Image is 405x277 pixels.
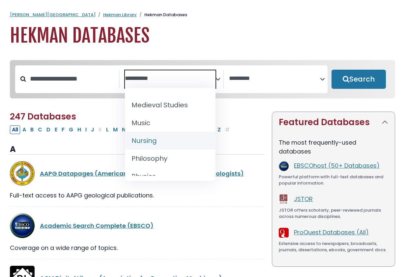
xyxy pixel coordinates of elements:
button: Filter Results C [36,125,44,134]
button: All [10,125,20,134]
button: Filter Results M [111,125,120,134]
li: Medieval Studies [125,96,216,114]
a: AAPG Datapages (American Association of Petroleum Geologists) [40,169,244,178]
button: Filter Results E [53,125,59,134]
button: Filter Results D [44,125,52,134]
nav: Search filters [10,60,395,98]
a: Academic Search Complete (EBSCO) [40,222,154,230]
div: JSTOR offers scholarly, peer-reviewed journals across numerous disciplines. [279,207,388,220]
li: Philosophy [125,150,216,167]
button: Filter Results A [20,125,28,134]
button: Filter Results I [83,125,89,134]
h3: A [10,145,264,155]
div: Powerful platform with full-text databases and popular information. [279,174,388,187]
button: Submit for Search Results [332,70,386,89]
a: JSTOR [294,195,313,203]
div: Alpha-list to filter by first letter of database name [10,125,232,133]
button: Filter Results H [75,125,83,134]
h1: Hekman Databases [10,25,395,47]
div: Coverage on a wide range of topics. [10,243,264,252]
a: EBSCOhost (50+ Databases) [294,161,380,170]
span: 247 Databases [10,111,76,122]
button: Featured Databases [272,112,395,133]
button: Filter Results G [67,125,75,134]
li: Nursing [125,132,216,150]
button: Filter Results F [60,125,67,134]
li: Music [125,114,216,132]
button: Filter Results N [120,125,128,134]
button: Filter Results L [104,125,111,134]
a: ProQuest Databases (All) [294,228,369,236]
input: Search database by title or keyword [26,73,119,84]
li: Hekman Databases [137,12,187,18]
textarea: Search [125,75,216,82]
button: Filter Results Z [216,125,223,134]
div: Full-text access to AAPG geological publications. [10,191,264,200]
li: Physics [125,167,216,185]
a: Hekman Library [103,12,137,18]
nav: breadcrumb [10,12,395,18]
textarea: Search [229,75,320,82]
button: Filter Results B [28,125,36,134]
a: [PERSON_NAME][GEOGRAPHIC_DATA] [10,12,96,18]
button: Filter Results J [89,125,96,134]
p: The most frequently-used databases [279,138,388,156]
div: Extensive access to newspapers, broadcasts, journals, dissertations, ebooks, government docs. [279,240,388,253]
